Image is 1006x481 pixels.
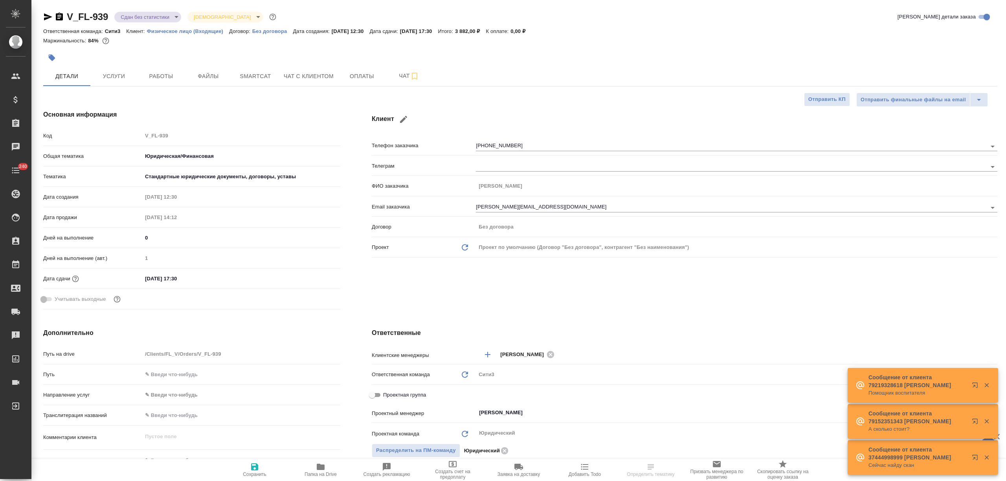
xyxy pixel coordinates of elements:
p: А сколько стоит? [868,425,967,433]
span: Определить тематику [627,472,674,477]
p: [DATE] 17:30 [400,28,438,34]
button: Определить тематику [618,459,684,481]
h4: Клиент [372,110,997,129]
div: Стандартные юридические документы, договоры, уставы [142,170,340,183]
p: Без договора [252,28,293,34]
button: Отправить финальные файлы на email [856,93,970,107]
button: 531.50 RUB; [101,36,111,46]
div: Сдан без статистики [114,12,181,22]
p: Телефон заказчика [372,142,476,150]
span: Папка на Drive [305,472,337,477]
span: Чат [390,71,428,81]
span: [PERSON_NAME] [500,351,549,358]
input: Пустое поле [476,221,997,232]
input: Пустое поле [476,180,997,192]
p: Итого: [438,28,455,34]
button: Open [987,141,998,152]
h4: Основная информация [43,110,340,119]
p: Дата сдачи [43,275,70,283]
button: Выбери, если сб и вс нужно считать рабочими днями для выполнения заказа. [112,294,122,304]
p: Клиентские менеджеры [372,351,476,359]
h4: Дополнительно [43,328,340,338]
p: Телеграм [372,162,476,170]
p: Ответственная команда: [43,28,105,34]
p: 3 882,00 ₽ [455,28,486,34]
a: Без договора [252,27,293,34]
p: Сообщение от клиента 79152351343 [PERSON_NAME] [868,410,967,425]
span: Распределить на ПМ-команду [376,446,456,455]
p: Физическое лицо (Входящие) [147,28,229,34]
p: Дата создания [43,193,142,201]
span: [PERSON_NAME] детали заказа [898,13,976,21]
p: Сообщение от клиента 37444998999 [PERSON_NAME] [868,446,967,461]
p: Комментарии клиента [43,433,142,441]
button: Скопировать ссылку [55,12,64,22]
p: Дней на выполнение (авт.) [43,254,142,262]
span: Создать рекламацию [363,472,410,477]
div: Проект по умолчанию (Договор "Без договора", контрагент "Без наименования") [476,241,997,254]
p: [DATE] 12:30 [332,28,370,34]
button: Скопировать ссылку для ЯМессенджера [43,12,53,22]
p: Юридический [464,447,500,455]
p: К оплате: [486,28,511,34]
span: Детали [48,71,86,81]
p: Клиент: [126,28,147,34]
span: Проектная группа [383,391,426,399]
p: ФИО заказчика [372,182,476,190]
p: Проектный менеджер [372,410,476,417]
span: Создать счет на предоплату [424,469,481,480]
span: Отправить КП [808,95,846,104]
span: Файлы [189,71,227,81]
span: Оплаты [343,71,381,81]
button: Скопировать ссылку на оценку заказа [750,459,816,481]
button: Добавить менеджера [478,345,497,364]
p: Комментарии для ПМ/исполнителей [43,457,142,465]
p: Дней на выполнение [43,234,142,242]
input: ✎ Введи что-нибудь [142,273,211,284]
button: Open [987,202,998,213]
p: Путь [43,371,142,379]
input: Пустое поле [142,348,340,360]
button: Если добавить услуги и заполнить их объемом, то дата рассчитается автоматически [70,274,81,284]
div: Сити3 [476,368,997,381]
p: Email заказчика [372,203,476,211]
button: Доп статусы указывают на важность/срочность заказа [268,12,278,22]
p: Проектная команда [372,430,419,438]
a: 240 [2,161,29,180]
span: 240 [14,163,32,170]
p: Путь на drive [43,350,142,358]
button: Призвать менеджера по развитию [684,459,750,481]
div: [PERSON_NAME] [500,349,557,359]
p: Дата продажи [43,214,142,221]
span: В заказе уже есть ответственный ПМ или ПМ группа [372,444,460,457]
button: Open [993,354,995,355]
button: Открыть в новой вкладке [967,450,986,468]
p: Сейчас найду скан [868,461,967,469]
p: 0,00 ₽ [510,28,531,34]
h4: Ответственные [372,328,997,338]
p: Проект [372,243,389,251]
a: V_FL-939 [67,11,108,22]
div: ✎ Введи что-нибудь [142,388,340,402]
span: Чат с клиентом [284,71,334,81]
p: Транслитерация названий [43,412,142,419]
span: Отправить финальные файлы на email [861,95,966,104]
p: Код [43,132,142,140]
span: Smartcat [237,71,274,81]
p: Дата создания: [293,28,331,34]
p: Сообщение от клиента 79219328618 [PERSON_NAME] [868,373,967,389]
p: Сити3 [105,28,127,34]
input: ✎ Введи что-нибудь [142,369,340,380]
input: Пустое поле [142,252,340,264]
button: Добавить Todo [552,459,618,481]
input: Пустое поле [142,130,340,141]
button: Создать рекламацию [354,459,420,481]
button: Открыть в новой вкладке [967,377,986,396]
span: Услуги [95,71,133,81]
span: Скопировать ссылку на оценку заказа [754,469,811,480]
a: Физическое лицо (Входящие) [147,27,229,34]
button: Создать счет на предоплату [420,459,486,481]
button: Отправить КП [804,93,850,106]
button: Распределить на ПМ-команду [372,444,460,457]
button: [DEMOGRAPHIC_DATA] [191,14,253,20]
